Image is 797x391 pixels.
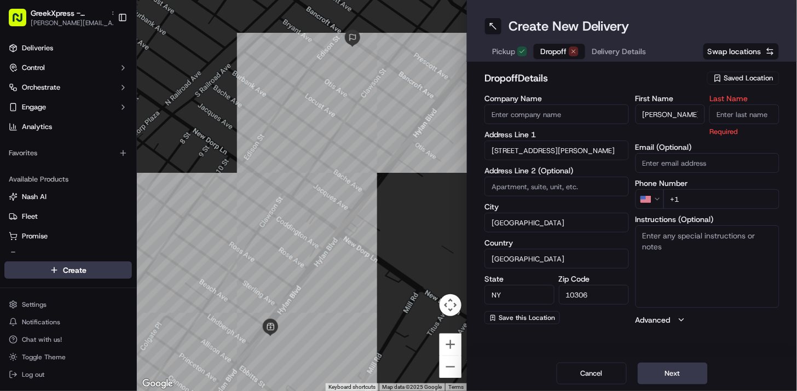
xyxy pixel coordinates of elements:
button: Log out [4,367,132,382]
div: 💻 [93,246,101,254]
span: Promise [22,231,48,241]
span: Delivery Details [592,46,646,57]
span: Pylon [109,271,132,279]
button: Orchestrate [4,79,132,96]
button: Chat with us! [4,332,132,347]
img: Nash [11,11,33,33]
img: Dianne Alexi Soriano [11,189,28,206]
button: Swap locations [703,43,779,60]
a: Powered byPylon [77,271,132,279]
button: Control [4,59,132,77]
label: Email (Optional) [636,143,780,151]
span: Orchestrate [22,83,60,92]
button: Nash AI [4,188,132,206]
button: Map camera controls [440,294,461,316]
span: [PERSON_NAME] [34,170,89,178]
img: 1736555255976-a54dd68f-1ca7-489b-9aae-adbdc363a1c4 [11,104,31,124]
img: 5e9a9d7314ff4150bce227a61376b483.jpg [23,104,43,124]
a: 📗Knowledge Base [7,240,88,260]
span: API Documentation [103,244,176,255]
input: Enter email address [636,153,780,173]
span: Toggle Theme [22,353,66,361]
span: Save this Location [499,313,555,322]
span: Knowledge Base [22,244,84,255]
label: Advanced [636,314,671,325]
button: Zoom out [440,356,461,378]
span: [DATE] [97,170,119,178]
input: Enter first name [636,104,706,124]
img: Liam S. [11,159,28,177]
label: Company Name [484,95,629,102]
span: • [147,199,151,208]
span: • [91,170,95,178]
label: City [484,203,629,211]
span: Chat with us! [22,335,62,344]
span: Pickup [492,46,515,57]
button: Saved Location [707,71,779,86]
div: Available Products [4,171,132,188]
button: GreekXpress - [GEOGRAPHIC_DATA][PERSON_NAME][EMAIL_ADDRESS][DOMAIN_NAME] [4,4,113,31]
button: GreekXpress - [GEOGRAPHIC_DATA] [31,8,106,19]
div: Start new chat [49,104,180,115]
span: Analytics [22,122,52,132]
span: Dropoff [540,46,567,57]
input: Enter last name [709,104,779,124]
input: Enter city [484,213,629,232]
label: Zip Code [559,275,629,283]
label: State [484,275,555,283]
button: Create [4,261,132,279]
span: Settings [22,300,47,309]
label: Address Line 1 [484,131,629,138]
button: [PERSON_NAME][EMAIL_ADDRESS][DOMAIN_NAME] [31,19,118,27]
img: Google [140,377,176,391]
input: Enter company name [484,104,629,124]
span: Fleet [22,212,38,221]
label: Last Name [709,95,779,102]
img: 1736555255976-a54dd68f-1ca7-489b-9aae-adbdc363a1c4 [22,200,31,208]
label: Country [484,239,629,247]
a: Fleet [9,212,128,221]
button: Advanced [636,314,780,325]
a: Terms (opens in new tab) [448,384,464,390]
div: Favorites [4,144,132,162]
button: Zoom in [440,334,461,355]
input: Enter state [484,285,555,305]
span: [DATE] [153,199,176,208]
div: Past conversations [11,142,73,151]
label: Address Line 2 (Optional) [484,167,629,174]
span: Control [22,63,45,73]
a: Nash AI [9,192,128,202]
span: Product Catalog [22,251,74,261]
span: Swap locations [708,46,761,57]
a: Product Catalog [9,251,128,261]
input: Apartment, suite, unit, etc. [484,177,629,196]
img: 1736555255976-a54dd68f-1ca7-489b-9aae-adbdc363a1c4 [22,170,31,179]
button: Next [638,363,708,384]
span: Log out [22,370,44,379]
span: Create [63,265,86,276]
h2: dropoff Details [484,71,701,86]
p: Welcome 👋 [11,44,199,61]
input: Enter country [484,249,629,269]
label: Phone Number [636,179,780,187]
span: Nash AI [22,192,47,202]
input: Enter zip code [559,285,629,305]
a: Analytics [4,118,132,136]
input: Enter phone number [663,189,780,209]
button: Notifications [4,314,132,330]
button: Keyboard shortcuts [328,383,376,391]
a: Deliveries [4,39,132,57]
button: Product Catalog [4,247,132,265]
a: Open this area in Google Maps (opens a new window) [140,377,176,391]
button: Toggle Theme [4,349,132,365]
div: 📗 [11,246,20,254]
span: Map data ©2025 Google [382,384,442,390]
span: [PERSON_NAME] [PERSON_NAME] [34,199,145,208]
button: Start new chat [186,108,199,121]
button: Engage [4,98,132,116]
span: Engage [22,102,46,112]
span: Saved Location [724,73,773,83]
span: Deliveries [22,43,53,53]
